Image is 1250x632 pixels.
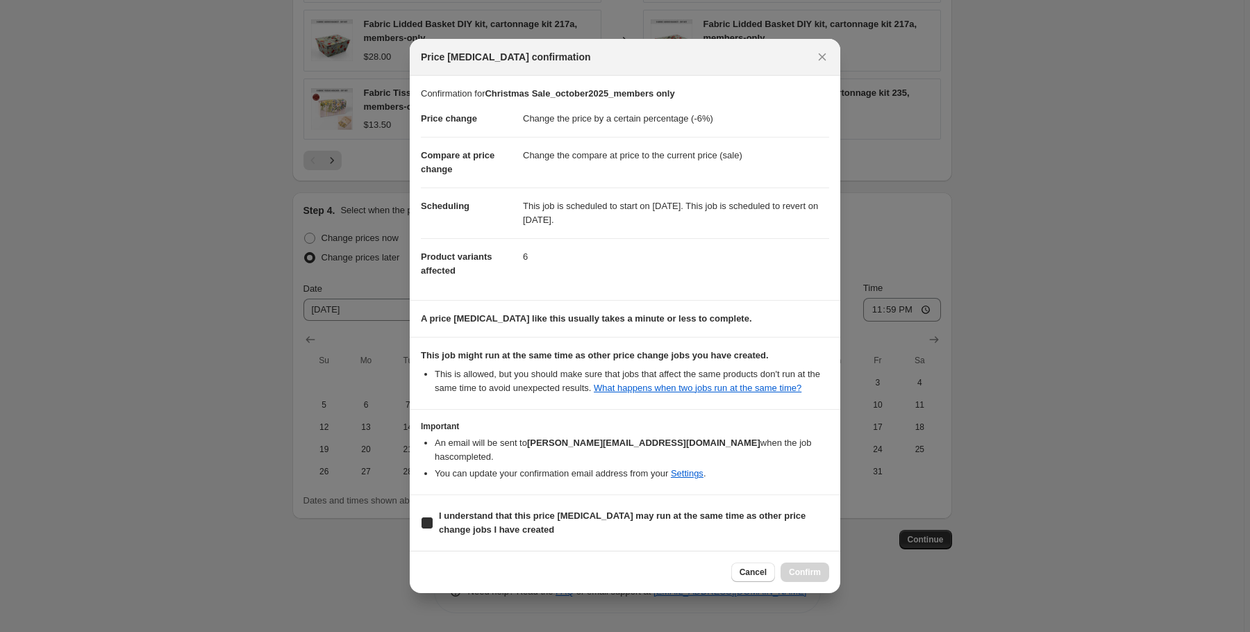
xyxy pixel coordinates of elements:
p: Confirmation for [421,87,829,101]
span: Price [MEDICAL_DATA] confirmation [421,50,591,64]
a: Settings [671,468,703,479]
dd: Change the compare at price to the current price (sale) [523,137,829,174]
span: Price change [421,113,477,124]
span: Compare at price change [421,150,494,174]
b: This job might run at the same time as other price change jobs you have created. [421,350,769,360]
h3: Important [421,421,829,432]
b: I understand that this price [MEDICAL_DATA] may run at the same time as other price change jobs I... [439,510,806,535]
b: Christmas Sale_october2025_members only [485,88,674,99]
dd: This job is scheduled to start on [DATE]. This job is scheduled to revert on [DATE]. [523,188,829,238]
a: What happens when two jobs run at the same time? [594,383,801,393]
button: Close [812,47,832,67]
button: Cancel [731,563,775,582]
span: Product variants affected [421,251,492,276]
li: This is allowed, but you should make sure that jobs that affect the same products don ' t run at ... [435,367,829,395]
b: [PERSON_NAME][EMAIL_ADDRESS][DOMAIN_NAME] [527,438,760,448]
span: Cancel [740,567,767,578]
span: Scheduling [421,201,469,211]
dd: Change the price by a certain percentage (-6%) [523,101,829,137]
dd: 6 [523,238,829,275]
li: An email will be sent to when the job has completed . [435,436,829,464]
b: A price [MEDICAL_DATA] like this usually takes a minute or less to complete. [421,313,752,324]
li: You can update your confirmation email address from your . [435,467,829,481]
